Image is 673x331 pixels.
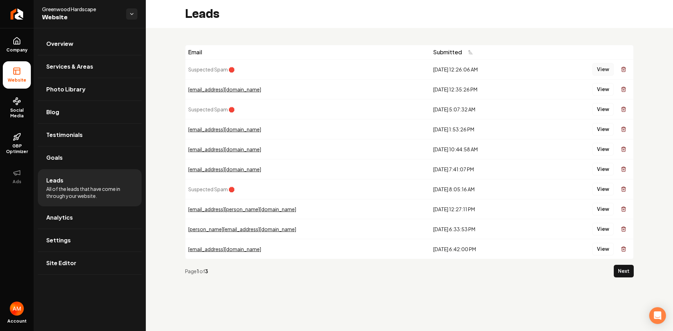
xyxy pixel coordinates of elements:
h2: Leads [185,7,219,21]
button: View [592,203,614,215]
div: [PERSON_NAME][EMAIL_ADDRESS][DOMAIN_NAME] [188,226,428,233]
span: Suspected Spam 🛑 [188,186,234,192]
a: Analytics [38,206,142,229]
button: View [592,163,614,175]
span: Analytics [46,213,73,222]
span: Site Editor [46,259,76,267]
button: Ads [3,163,31,190]
div: [DATE] 1:53:26 PM [433,126,536,133]
button: View [592,83,614,96]
div: [DATE] 6:42:00 PM [433,246,536,253]
div: [EMAIL_ADDRESS][DOMAIN_NAME] [188,86,428,93]
a: Testimonials [38,124,142,146]
span: Photo Library [46,85,86,94]
div: [DATE] 12:35:26 PM [433,86,536,93]
button: View [592,243,614,255]
span: Social Media [3,108,31,119]
div: [EMAIL_ADDRESS][DOMAIN_NAME] [188,166,428,173]
span: Ads [10,179,24,185]
span: Blog [46,108,59,116]
img: Rebolt Logo [11,8,23,20]
button: View [592,223,614,235]
div: [DATE] 8:05:16 AM [433,186,536,193]
div: [DATE] 7:41:07 PM [433,166,536,173]
span: of [199,268,205,274]
a: Social Media [3,91,31,124]
span: Suspected Spam 🛑 [188,66,234,73]
div: [EMAIL_ADDRESS][DOMAIN_NAME] [188,126,428,133]
div: [EMAIL_ADDRESS][DOMAIN_NAME] [188,246,428,253]
span: Account [7,318,27,324]
span: Website [5,77,29,83]
button: Next [614,265,634,277]
a: Photo Library [38,78,142,101]
a: Blog [38,101,142,123]
strong: 3 [205,268,208,274]
span: Testimonials [46,131,83,139]
div: [DATE] 10:44:58 AM [433,146,536,153]
button: View [592,183,614,195]
div: [EMAIL_ADDRESS][DOMAIN_NAME] [188,146,428,153]
a: Settings [38,229,142,251]
span: Goals [46,153,63,162]
button: View [592,103,614,116]
span: Overview [46,40,73,48]
a: Company [3,31,31,58]
span: GBP Optimizer [3,143,31,154]
span: Page [185,268,197,274]
span: Company [4,47,30,53]
span: Services & Areas [46,62,93,71]
button: View [592,123,614,136]
span: Website [42,13,121,22]
a: GBP Optimizer [3,127,31,160]
div: [EMAIL_ADDRESS][PERSON_NAME][DOMAIN_NAME] [188,206,428,213]
a: Overview [38,33,142,55]
button: Open user button [10,302,24,316]
span: Greenwood Hardscape [42,6,121,13]
span: All of the leads that have come in through your website. [46,185,133,199]
button: View [592,63,614,76]
span: Suspected Spam 🛑 [188,106,234,112]
div: [DATE] 6:33:53 PM [433,226,536,233]
a: Goals [38,146,142,169]
div: [DATE] 12:26:06 AM [433,66,536,73]
div: Open Intercom Messenger [649,307,666,324]
div: [DATE] 12:27:11 PM [433,206,536,213]
strong: 1 [197,268,199,274]
img: Aidan Martinez [10,302,24,316]
span: Settings [46,236,71,244]
span: Leads [46,176,63,185]
span: Submitted [433,48,462,56]
a: Site Editor [38,252,142,274]
div: [DATE] 5:07:32 AM [433,106,536,113]
button: Submitted [433,46,477,58]
div: Email [188,48,428,56]
button: View [592,143,614,156]
a: Services & Areas [38,55,142,78]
